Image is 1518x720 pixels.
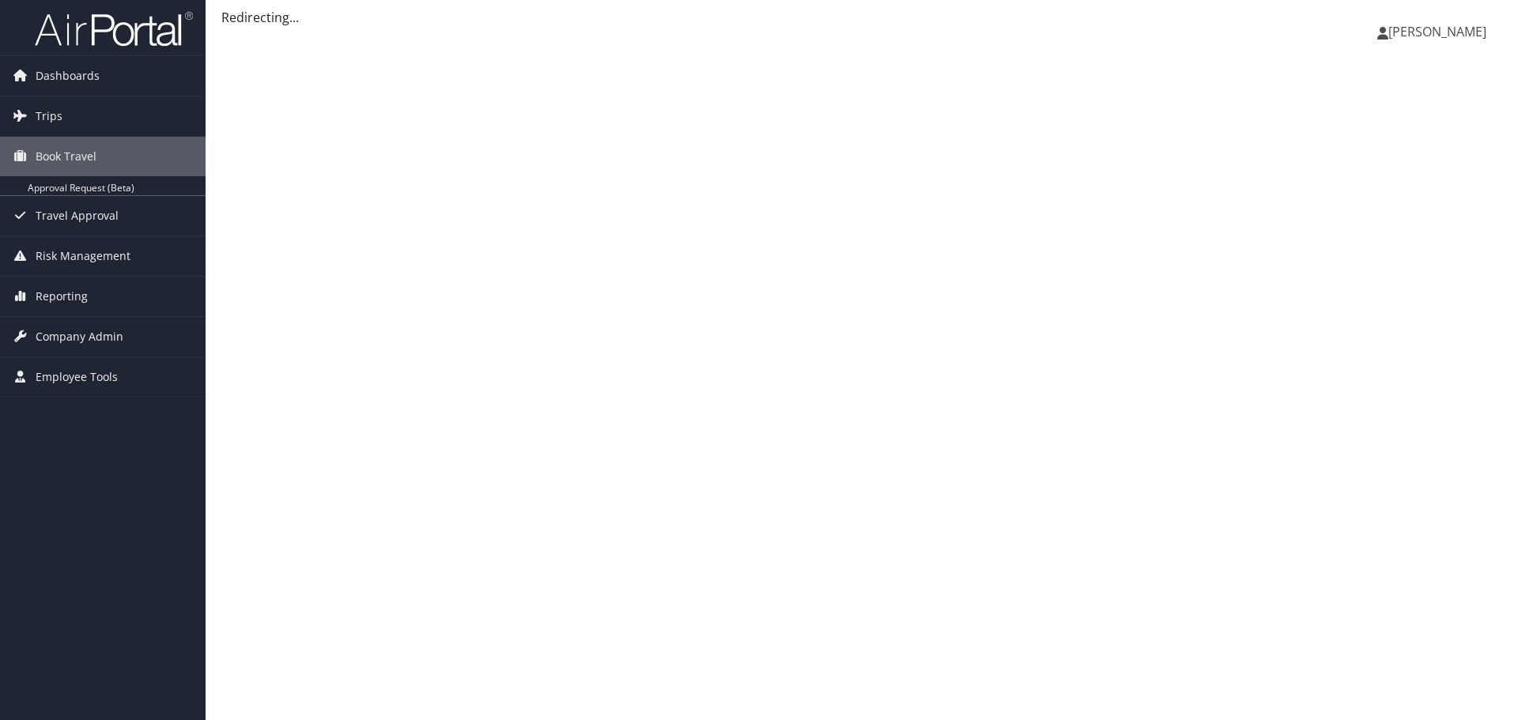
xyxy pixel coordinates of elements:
img: airportal-logo.png [35,10,193,47]
div: Redirecting... [221,8,1502,27]
span: Company Admin [36,317,123,356]
span: Reporting [36,277,88,316]
span: Dashboards [36,56,100,96]
span: Employee Tools [36,357,118,397]
span: [PERSON_NAME] [1388,23,1486,40]
span: Book Travel [36,137,96,176]
span: Travel Approval [36,196,119,236]
a: [PERSON_NAME] [1377,8,1502,55]
span: Trips [36,96,62,136]
span: Risk Management [36,236,130,276]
